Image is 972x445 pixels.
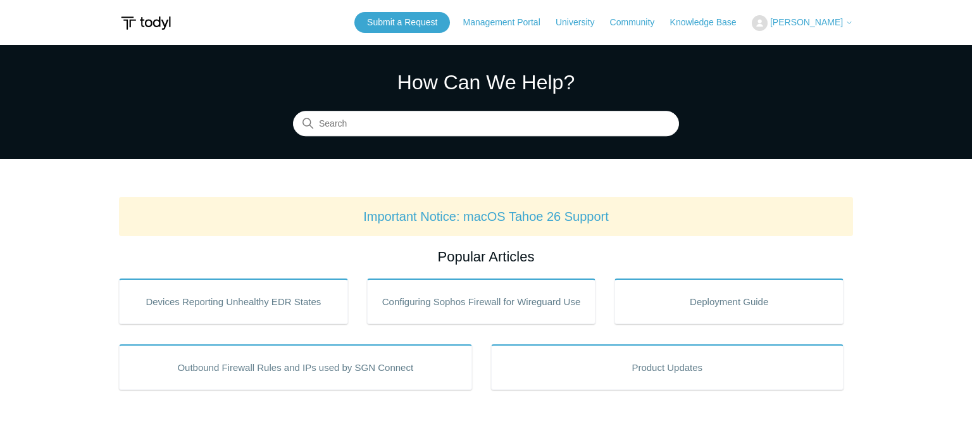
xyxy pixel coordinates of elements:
[367,279,596,324] a: Configuring Sophos Firewall for Wireguard Use
[491,344,844,390] a: Product Updates
[119,344,472,390] a: Outbound Firewall Rules and IPs used by SGN Connect
[463,16,553,29] a: Management Portal
[770,17,843,27] span: [PERSON_NAME]
[752,15,853,31] button: [PERSON_NAME]
[119,11,173,35] img: Todyl Support Center Help Center home page
[670,16,749,29] a: Knowledge Base
[614,279,844,324] a: Deployment Guide
[119,279,348,324] a: Devices Reporting Unhealthy EDR States
[556,16,607,29] a: University
[610,16,668,29] a: Community
[354,12,450,33] a: Submit a Request
[293,111,679,137] input: Search
[293,67,679,97] h1: How Can We Help?
[119,246,853,267] h2: Popular Articles
[363,210,609,223] a: Important Notice: macOS Tahoe 26 Support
